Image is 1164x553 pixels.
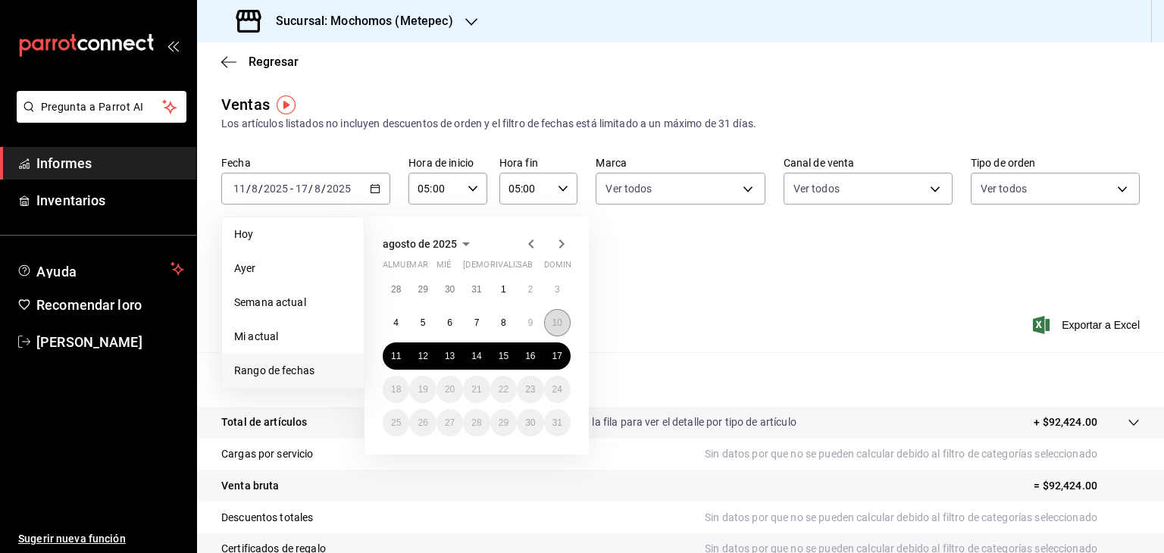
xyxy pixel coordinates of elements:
[490,260,532,276] abbr: viernes
[276,14,453,28] font: Sucursal: Mochomos (Metepec)
[221,416,307,428] font: Total de artículos
[221,480,279,492] font: Venta bruta
[555,284,560,295] abbr: 3 de agosto de 2025
[314,183,321,195] input: --
[501,284,506,295] font: 1
[167,39,179,52] button: abrir_cajón_menú
[1062,319,1140,331] font: Exportar a Excel
[221,117,756,130] font: Los artículos listados no incluyen descuentos de orden y el filtro de fechas está limitado a un m...
[490,309,517,336] button: 8 de agosto de 2025
[552,351,562,361] font: 17
[409,342,436,370] button: 12 de agosto de 2025
[705,448,1097,460] font: Sin datos por que no se pueden calcular debido al filtro de categorías seleccionado
[221,511,313,523] font: Descuentos totales
[981,183,1027,195] font: Ver todos
[408,157,474,169] font: Hora de inicio
[471,417,481,428] font: 28
[418,284,427,295] font: 29
[605,183,652,195] font: Ver todos
[552,384,562,395] font: 24
[544,276,571,303] button: 3 de agosto de 2025
[527,317,533,328] font: 9
[383,260,427,276] abbr: lunes
[544,376,571,403] button: 24 de agosto de 2025
[596,157,627,169] font: Marca
[17,91,186,123] button: Pregunta a Parrot AI
[383,409,409,436] button: 25 de agosto de 2025
[41,101,144,113] font: Pregunta a Parrot AI
[499,157,538,169] font: Hora fin
[552,317,562,328] abbr: 10 de agosto de 2025
[233,183,246,195] input: --
[436,409,463,436] button: 27 de agosto de 2025
[552,317,562,328] font: 10
[436,260,451,270] font: mié
[290,183,293,195] font: -
[409,376,436,403] button: 19 de agosto de 2025
[445,417,455,428] font: 27
[499,417,508,428] font: 29
[471,417,481,428] abbr: 28 de agosto de 2025
[263,183,289,195] input: ----
[552,384,562,395] abbr: 24 de agosto de 2025
[490,342,517,370] button: 15 de agosto de 2025
[11,110,186,126] a: Pregunta a Parrot AI
[436,309,463,336] button: 6 de agosto de 2025
[436,342,463,370] button: 13 de agosto de 2025
[544,260,580,276] abbr: domingo
[409,276,436,303] button: 29 de julio de 2025
[490,276,517,303] button: 1 de agosto de 2025
[391,417,401,428] font: 25
[445,384,455,395] font: 20
[221,55,299,69] button: Regresar
[527,284,533,295] abbr: 2 de agosto de 2025
[445,284,455,295] font: 30
[471,384,481,395] font: 21
[525,384,535,395] abbr: 23 de agosto de 2025
[517,376,543,403] button: 23 de agosto de 2025
[544,309,571,336] button: 10 de agosto de 2025
[527,284,533,295] font: 2
[499,417,508,428] abbr: 29 de agosto de 2025
[383,309,409,336] button: 4 de agosto de 2025
[463,342,490,370] button: 14 de agosto de 2025
[1034,480,1097,492] font: = $92,424.00
[221,157,251,169] font: Fecha
[499,384,508,395] abbr: 22 de agosto de 2025
[471,351,481,361] font: 14
[552,351,562,361] abbr: 17 de agosto de 2025
[277,95,296,114] img: Marcador de información sobre herramientas
[463,409,490,436] button: 28 de agosto de 2025
[471,351,481,361] abbr: 14 de agosto de 2025
[251,183,258,195] input: --
[445,417,455,428] abbr: 27 de agosto de 2025
[258,183,263,195] font: /
[383,342,409,370] button: 11 de agosto de 2025
[436,376,463,403] button: 20 de agosto de 2025
[383,238,457,250] font: agosto de 2025
[418,351,427,361] abbr: 12 de agosto de 2025
[409,309,436,336] button: 5 de agosto de 2025
[18,533,126,545] font: Sugerir nueva función
[391,351,401,361] abbr: 11 de agosto de 2025
[234,330,278,342] font: Mi actual
[517,260,533,276] abbr: sábado
[447,317,452,328] font: 6
[409,409,436,436] button: 26 de agosto de 2025
[499,351,508,361] abbr: 15 de agosto de 2025
[36,334,142,350] font: [PERSON_NAME]
[525,417,535,428] abbr: 30 de agosto de 2025
[383,235,475,253] button: agosto de 2025
[391,284,401,295] abbr: 28 de julio de 2025
[471,284,481,295] abbr: 31 de julio de 2025
[447,317,452,328] abbr: 6 de agosto de 2025
[527,317,533,328] abbr: 9 de agosto de 2025
[326,183,352,195] input: ----
[391,384,401,395] font: 18
[418,417,427,428] abbr: 26 de agosto de 2025
[418,284,427,295] abbr: 29 de julio de 2025
[517,342,543,370] button: 16 de agosto de 2025
[544,409,571,436] button: 31 de agosto de 2025
[418,384,427,395] abbr: 19 de agosto de 2025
